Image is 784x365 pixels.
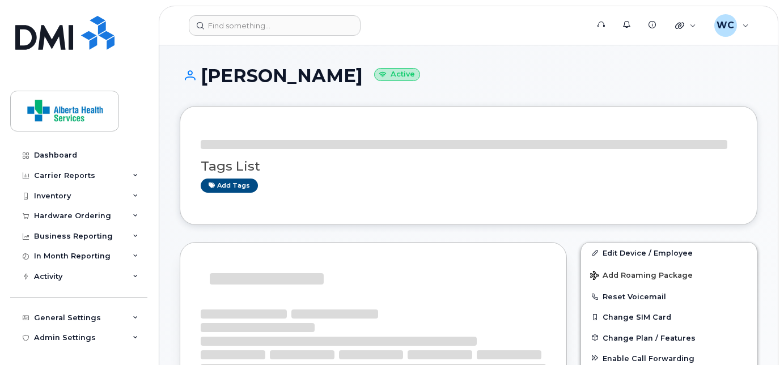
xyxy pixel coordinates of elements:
[581,286,757,307] button: Reset Voicemail
[581,263,757,286] button: Add Roaming Package
[603,333,696,342] span: Change Plan / Features
[603,354,694,362] span: Enable Call Forwarding
[581,243,757,263] a: Edit Device / Employee
[581,307,757,327] button: Change SIM Card
[180,66,757,86] h1: [PERSON_NAME]
[201,159,736,173] h3: Tags List
[581,328,757,348] button: Change Plan / Features
[201,179,258,193] a: Add tags
[374,68,420,81] small: Active
[590,271,693,282] span: Add Roaming Package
